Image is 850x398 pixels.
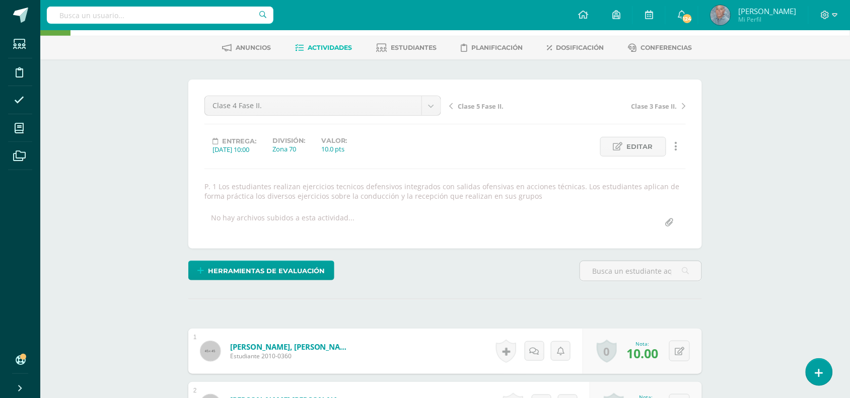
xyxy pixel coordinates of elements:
[738,15,796,24] span: Mi Perfil
[308,44,352,51] span: Actividades
[200,341,221,361] img: 45x45
[627,137,653,156] span: Editar
[626,345,658,362] span: 10.00
[568,101,686,111] a: Clase 3 Fase II.
[211,213,355,232] div: No hay archivos subidos a esta actividad...
[208,262,325,280] span: Herramientas de evaluación
[321,144,347,153] div: 10.0 pts
[597,340,617,363] a: 0
[188,261,334,280] a: Herramientas de evaluación
[296,40,352,56] a: Actividades
[547,40,604,56] a: Dosificación
[200,182,690,201] div: P. 1 Los estudiantes realizan ejercicios tecnicos defensivos integrados con salidas ofensivas en ...
[641,44,692,51] span: Conferencias
[580,261,701,281] input: Busca un estudiante aquí...
[272,144,305,153] div: Zona 70
[631,102,677,111] span: Clase 3 Fase II.
[682,13,693,24] span: 124
[212,145,256,154] div: [DATE] 10:00
[711,5,731,25] img: a6ce8af29634765990d80362e84911a9.png
[556,44,604,51] span: Dosificación
[272,137,305,144] label: División:
[391,44,437,51] span: Estudiantes
[461,40,523,56] a: Planificación
[47,7,273,24] input: Busca un usuario...
[628,40,692,56] a: Conferencias
[449,101,568,111] a: Clase 5 Fase II.
[626,340,658,347] div: Nota:
[212,96,414,115] span: Clase 4 Fase II.
[230,342,351,352] a: [PERSON_NAME], [PERSON_NAME]
[236,44,271,51] span: Anuncios
[377,40,437,56] a: Estudiantes
[472,44,523,51] span: Planificación
[222,137,256,145] span: Entrega:
[223,40,271,56] a: Anuncios
[321,137,347,144] label: Valor:
[230,352,351,360] span: Estudiante 2010-0360
[458,102,504,111] span: Clase 5 Fase II.
[738,6,796,16] span: [PERSON_NAME]
[205,96,441,115] a: Clase 4 Fase II.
